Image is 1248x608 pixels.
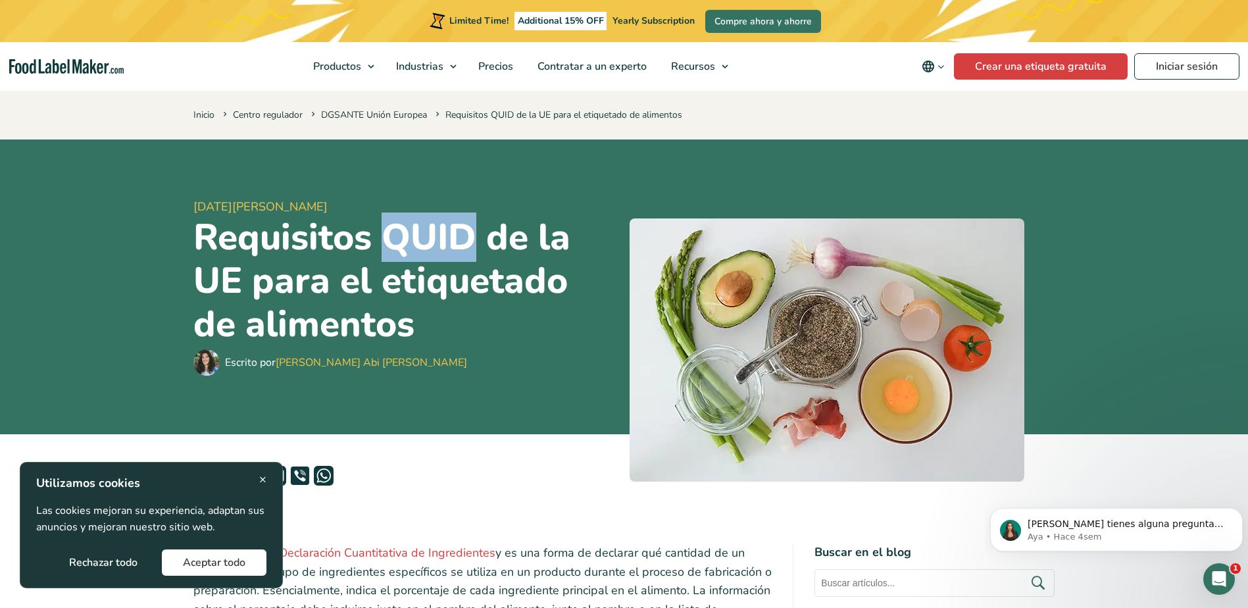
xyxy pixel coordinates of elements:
button: Aceptar todo [162,549,266,576]
h1: Requisitos QUID de la UE para el etiquetado de alimentos [193,216,619,346]
a: Compre ahora y ahorre [705,10,821,33]
a: Productos [301,42,381,91]
img: Maria Abi Hanna - Etiquetadora de alimentos [193,349,220,376]
p: Las cookies mejoran su experiencia, adaptan sus anuncios y mejoran nuestro sitio web. [36,503,266,536]
a: Food Label Maker homepage [9,59,124,74]
span: Limited Time! [449,14,509,27]
span: Industrias [392,59,445,74]
span: Yearly Subscription [612,14,695,27]
span: Requisitos QUID de la UE para el etiquetado de alimentos [433,109,682,121]
span: Recursos [667,59,716,74]
span: Additional 15% OFF [514,12,607,30]
button: Change language [912,53,954,80]
a: Inicio [193,109,214,121]
iframe: Intercom notifications mensaje [985,480,1248,572]
a: Crear una etiqueta gratuita [954,53,1128,80]
strong: Utilizamos cookies [36,475,140,491]
span: Contratar a un experto [534,59,648,74]
a: Industrias [384,42,463,91]
iframe: Intercom live chat [1203,563,1235,595]
a: Declaración Cuantitativa de Ingredientes [279,545,495,561]
span: × [259,470,266,488]
a: Iniciar sesión [1134,53,1239,80]
a: Precios [466,42,522,91]
div: Escrito por [225,355,467,370]
a: Contratar a un experto [526,42,656,91]
span: [DATE][PERSON_NAME] [193,198,619,216]
a: DGSANTE Unión Europea [321,109,427,121]
span: Productos [309,59,362,74]
span: 1 [1230,563,1241,574]
input: Buscar artículos... [814,569,1055,597]
h4: Buscar en el blog [814,544,1055,561]
a: Recursos [659,42,735,91]
button: Rechazar todo [48,549,159,576]
a: [PERSON_NAME] Abi [PERSON_NAME] [276,355,467,370]
span: Precios [474,59,514,74]
a: Centro regulador [233,109,303,121]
